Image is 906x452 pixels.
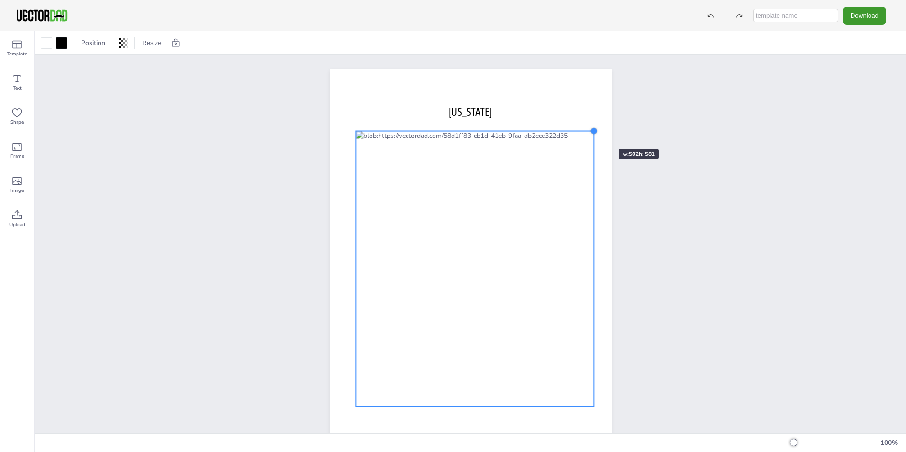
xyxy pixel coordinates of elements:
[15,9,69,23] img: VectorDad-1.png
[10,153,24,160] span: Frame
[843,7,886,24] button: Download
[878,438,900,447] div: 100 %
[7,50,27,58] span: Template
[13,84,22,92] span: Text
[10,118,24,126] span: Shape
[9,221,25,228] span: Upload
[619,149,659,159] div: w: 502 h: 581
[10,187,24,194] span: Image
[138,36,165,51] button: Resize
[449,106,492,118] span: [US_STATE]
[753,9,838,22] input: template name
[79,38,107,47] span: Position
